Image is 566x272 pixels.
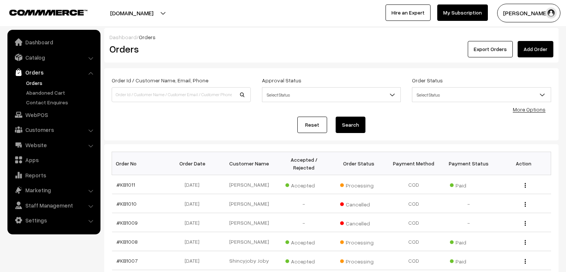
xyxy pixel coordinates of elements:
a: Reset [297,117,327,133]
a: Contact Enquires [24,98,98,106]
th: Order No [112,152,167,175]
img: user [546,7,557,19]
a: Abandoned Cart [24,89,98,97]
td: [DATE] [167,213,222,232]
label: Approval Status [262,76,301,84]
a: Apps [9,153,98,167]
td: [PERSON_NAME] [222,213,277,232]
img: Menu [525,183,526,188]
button: Export Orders [468,41,513,57]
a: Reports [9,168,98,182]
span: Accepted [285,180,323,189]
td: - [276,213,332,232]
label: Order Status [412,76,443,84]
span: Select Status [412,88,551,101]
a: #KB1011 [116,181,135,188]
span: Processing [340,180,377,189]
td: [DATE] [167,251,222,270]
td: [PERSON_NAME] [222,232,277,251]
td: [PERSON_NAME] [222,175,277,194]
span: Accepted [285,256,323,265]
a: My Subscription [437,4,488,21]
a: #KB1010 [116,200,137,207]
label: Order Id / Customer Name, Email, Phone [112,76,208,84]
span: Cancelled [340,218,377,227]
a: Dashboard [9,35,98,49]
button: [DOMAIN_NAME] [84,4,179,22]
a: #KB1008 [116,238,138,245]
img: Menu [525,221,526,226]
a: #KB1009 [116,219,138,226]
span: Select Status [262,88,401,101]
div: / [109,33,553,41]
a: Add Order [518,41,553,57]
span: Cancelled [340,199,377,208]
td: COD [386,251,441,270]
td: [PERSON_NAME] [222,194,277,213]
span: Select Status [262,87,401,102]
td: COD [386,213,441,232]
td: COD [386,194,441,213]
img: Menu [525,240,526,245]
a: Marketing [9,183,98,197]
a: WebPOS [9,108,98,121]
td: - [441,194,496,213]
a: Staff Management [9,199,98,212]
a: Dashboard [109,34,137,40]
span: Processing [340,237,377,246]
th: Order Status [332,152,387,175]
th: Payment Method [386,152,441,175]
img: Menu [525,202,526,207]
td: [DATE] [167,194,222,213]
td: - [276,194,332,213]
a: #KB1007 [116,257,138,264]
a: More Options [513,106,546,113]
h2: Orders [109,43,250,55]
th: Accepted / Rejected [276,152,332,175]
span: Processing [340,256,377,265]
td: [DATE] [167,175,222,194]
th: Payment Status [441,152,496,175]
span: Paid [450,237,487,246]
td: Shincyjoby Joby [222,251,277,270]
a: Orders [24,79,98,87]
span: Orders [139,34,156,40]
th: Customer Name [222,152,277,175]
td: COD [386,232,441,251]
span: Accepted [285,237,323,246]
a: Orders [9,66,98,79]
a: Catalog [9,51,98,64]
td: [DATE] [167,232,222,251]
a: Settings [9,214,98,227]
a: COMMMERCE [9,7,74,16]
img: Menu [525,259,526,264]
input: Order Id / Customer Name / Customer Email / Customer Phone [112,87,251,102]
span: Select Status [412,87,551,102]
th: Action [496,152,551,175]
span: Paid [450,180,487,189]
td: COD [386,175,441,194]
td: - [441,213,496,232]
span: Paid [450,256,487,265]
button: Search [336,117,365,133]
a: Website [9,138,98,152]
img: COMMMERCE [9,10,87,15]
a: Customers [9,123,98,136]
th: Order Date [167,152,222,175]
button: [PERSON_NAME]… [497,4,560,22]
a: Hire an Expert [386,4,431,21]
